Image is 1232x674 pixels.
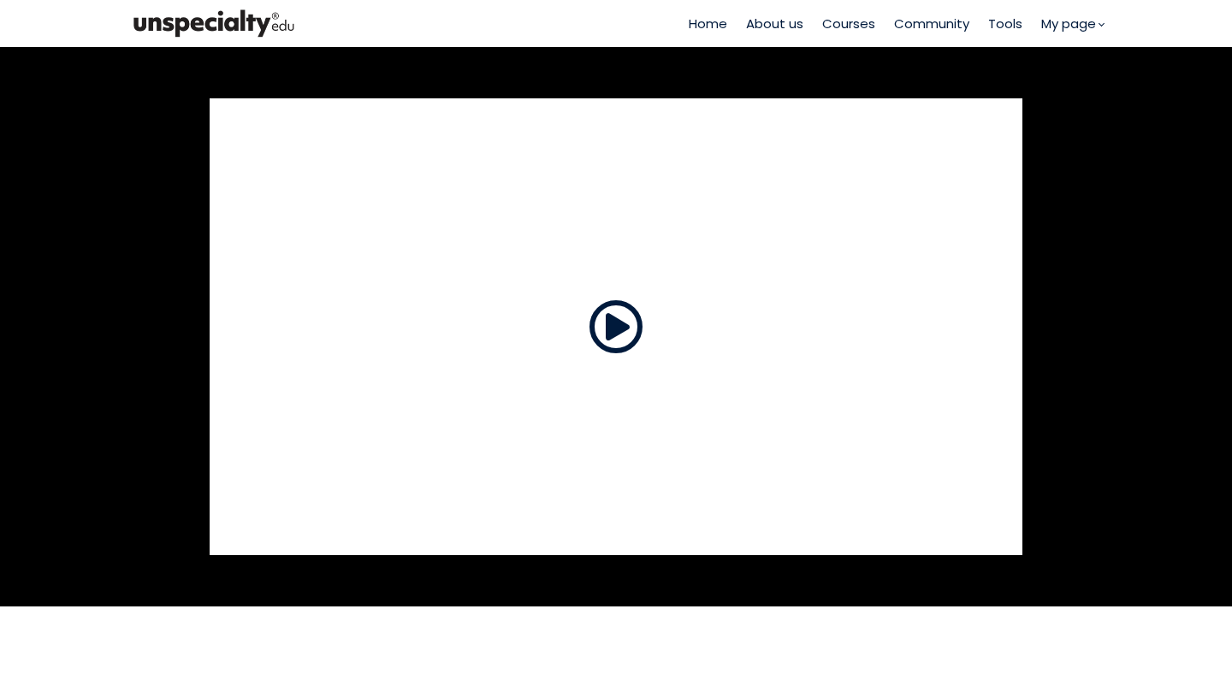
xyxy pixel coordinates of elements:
a: Courses [822,14,875,33]
a: Home [689,14,727,33]
a: My page [1041,14,1104,33]
span: My page [1041,14,1096,33]
img: bc390a18feecddb333977e298b3a00a1.png [128,6,299,41]
a: Tools [988,14,1022,33]
a: Community [894,14,969,33]
a: About us [746,14,803,33]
